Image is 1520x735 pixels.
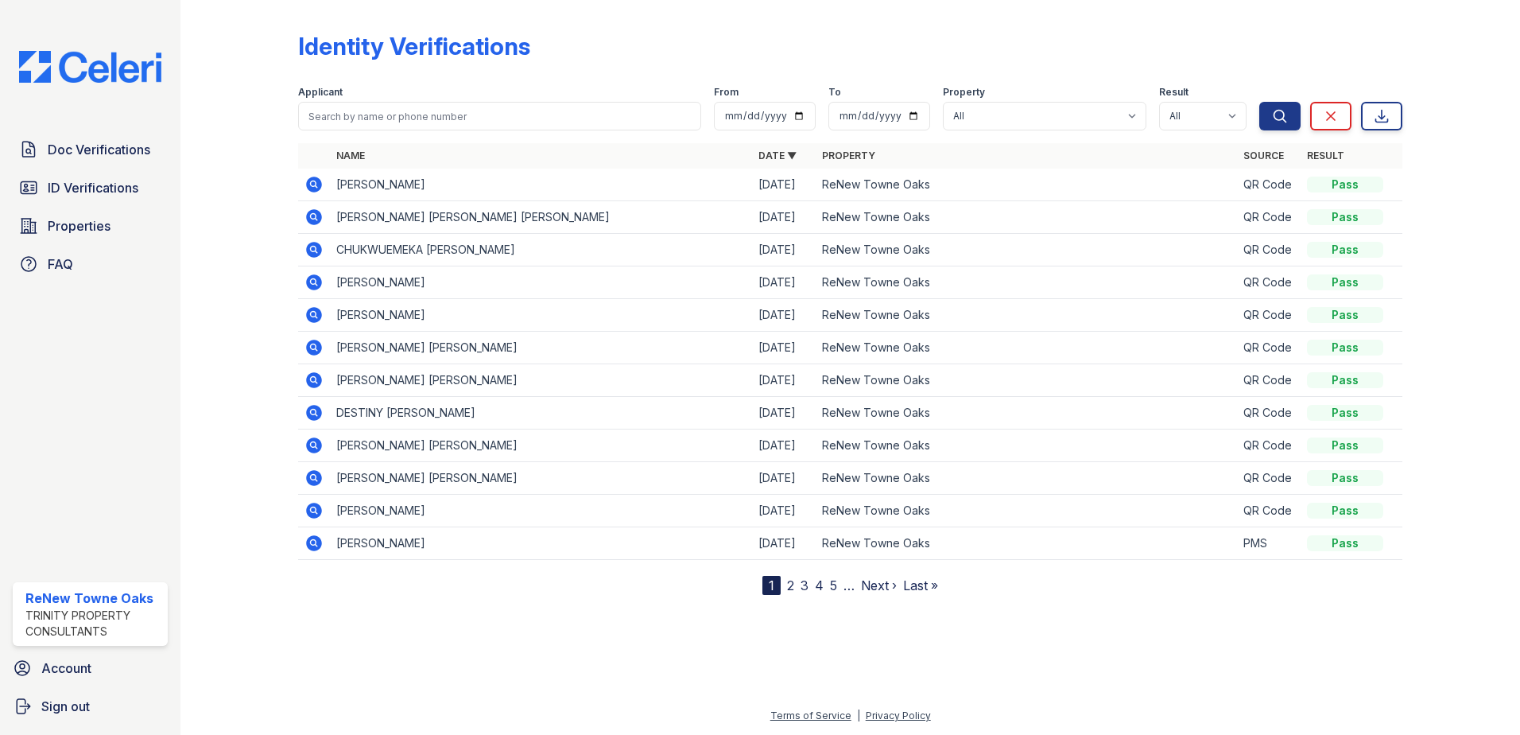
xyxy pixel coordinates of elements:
td: CHUKWUEMEKA [PERSON_NAME] [330,234,752,266]
div: Pass [1307,209,1383,225]
td: [PERSON_NAME] [330,299,752,332]
a: Property [822,150,875,161]
td: QR Code [1237,462,1301,495]
label: Result [1159,86,1188,99]
td: ReNew Towne Oaks [816,266,1238,299]
td: [DATE] [752,364,816,397]
td: [PERSON_NAME] [PERSON_NAME] [330,430,752,462]
div: Pass [1307,437,1383,453]
div: | [857,710,860,721]
td: ReNew Towne Oaks [816,397,1238,430]
span: ID Verifications [48,178,138,197]
span: Properties [48,216,111,235]
span: Sign out [41,697,90,716]
td: [PERSON_NAME] [330,495,752,527]
td: [PERSON_NAME] [330,266,752,299]
td: ReNew Towne Oaks [816,169,1238,201]
a: FAQ [13,248,168,280]
td: QR Code [1237,332,1301,364]
a: Next › [861,577,897,593]
a: Doc Verifications [13,134,168,165]
div: Pass [1307,177,1383,192]
td: ReNew Towne Oaks [816,299,1238,332]
label: From [714,86,739,99]
a: Privacy Policy [866,710,931,721]
td: [DATE] [752,462,816,495]
td: QR Code [1237,495,1301,527]
div: Pass [1307,372,1383,388]
a: 4 [815,577,824,593]
td: QR Code [1237,234,1301,266]
label: Property [943,86,985,99]
td: QR Code [1237,201,1301,234]
td: [DATE] [752,299,816,332]
label: Applicant [298,86,343,99]
td: [PERSON_NAME] [330,527,752,560]
a: Last » [903,577,938,593]
a: Sign out [6,690,174,722]
td: ReNew Towne Oaks [816,201,1238,234]
td: [DATE] [752,397,816,430]
div: Trinity Property Consultants [25,608,161,640]
td: ReNew Towne Oaks [816,430,1238,462]
span: FAQ [48,255,73,274]
td: PMS [1237,527,1301,560]
a: 5 [830,577,837,593]
img: CE_Logo_Blue-a8612792a0a2168367f1c8372b55b34899dd931a85d93a1a3d3e32e68fde9ad4.png [6,51,174,83]
td: [DATE] [752,201,816,234]
span: Doc Verifications [48,140,150,159]
a: Properties [13,210,168,242]
td: [DATE] [752,527,816,560]
div: Pass [1307,242,1383,258]
div: Pass [1307,503,1383,519]
td: [DATE] [752,332,816,364]
td: [PERSON_NAME] [PERSON_NAME] [PERSON_NAME] [330,201,752,234]
td: ReNew Towne Oaks [816,332,1238,364]
a: Source [1243,150,1284,161]
a: Terms of Service [770,710,851,721]
td: QR Code [1237,299,1301,332]
td: [DATE] [752,266,816,299]
td: QR Code [1237,364,1301,397]
td: QR Code [1237,169,1301,201]
div: ReNew Towne Oaks [25,589,161,608]
td: [PERSON_NAME] [330,169,752,201]
td: QR Code [1237,397,1301,430]
div: Pass [1307,535,1383,551]
td: [DATE] [752,495,816,527]
td: [PERSON_NAME] [PERSON_NAME] [330,364,752,397]
a: Name [336,150,365,161]
div: Identity Verifications [298,32,530,60]
a: ID Verifications [13,172,168,204]
td: ReNew Towne Oaks [816,495,1238,527]
td: [PERSON_NAME] [PERSON_NAME] [330,462,752,495]
div: Pass [1307,274,1383,290]
td: ReNew Towne Oaks [816,462,1238,495]
td: ReNew Towne Oaks [816,234,1238,266]
span: … [843,576,855,595]
td: [PERSON_NAME] [PERSON_NAME] [330,332,752,364]
td: [DATE] [752,234,816,266]
a: Account [6,652,174,684]
td: ReNew Towne Oaks [816,364,1238,397]
div: Pass [1307,307,1383,323]
div: Pass [1307,340,1383,356]
td: QR Code [1237,430,1301,462]
div: 1 [762,576,781,595]
input: Search by name or phone number [298,102,701,130]
td: [DATE] [752,169,816,201]
a: Date ▼ [758,150,797,161]
div: Pass [1307,470,1383,486]
div: Pass [1307,405,1383,421]
a: Result [1307,150,1344,161]
a: 3 [801,577,808,593]
td: [DATE] [752,430,816,462]
td: DESTINY [PERSON_NAME] [330,397,752,430]
span: Account [41,659,91,678]
td: ReNew Towne Oaks [816,527,1238,560]
a: 2 [787,577,794,593]
td: QR Code [1237,266,1301,299]
label: To [828,86,841,99]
